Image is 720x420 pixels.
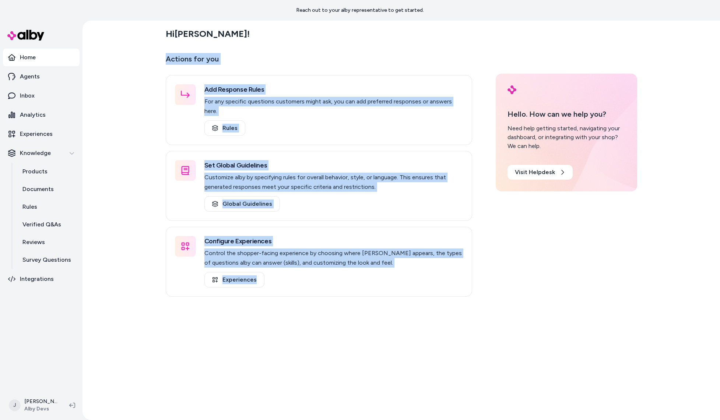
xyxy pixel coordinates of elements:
[3,49,80,66] a: Home
[20,275,54,283] p: Integrations
[20,130,53,138] p: Experiences
[204,120,245,136] a: Rules
[3,270,80,288] a: Integrations
[15,198,80,216] a: Rules
[22,220,61,229] p: Verified Q&As
[15,180,80,198] a: Documents
[507,85,516,94] img: alby Logo
[15,163,80,180] a: Products
[166,53,472,71] p: Actions for you
[204,236,463,246] h3: Configure Experiences
[22,167,48,176] p: Products
[24,398,57,405] p: [PERSON_NAME]
[4,393,63,417] button: J[PERSON_NAME]Alby Devs
[7,30,44,40] img: alby Logo
[22,202,37,211] p: Rules
[22,238,45,247] p: Reviews
[15,216,80,233] a: Verified Q&As
[204,160,463,170] h3: Set Global Guidelines
[204,97,463,116] p: For any specific questions customers might ask, you can add preferred responses or answers here.
[20,149,51,158] p: Knowledge
[507,165,573,180] a: Visit Helpdesk
[9,399,21,411] span: J
[204,84,463,95] h3: Add Response Rules
[507,124,625,151] div: Need help getting started, navigating your dashboard, or integrating with your shop? We can help.
[204,173,463,192] p: Customize alby by specifying rules for overall behavior, style, or language. This ensures that ge...
[204,272,264,287] a: Experiences
[20,91,35,100] p: Inbox
[15,251,80,269] a: Survey Questions
[22,185,54,194] p: Documents
[3,106,80,124] a: Analytics
[507,109,625,120] p: Hello. How can we help you?
[204,248,463,268] p: Control the shopper-facing experience by choosing where [PERSON_NAME] appears, the types of quest...
[204,196,280,212] a: Global Guidelines
[20,53,36,62] p: Home
[15,233,80,251] a: Reviews
[3,125,80,143] a: Experiences
[20,110,46,119] p: Analytics
[3,144,80,162] button: Knowledge
[20,72,40,81] p: Agents
[22,255,71,264] p: Survey Questions
[166,28,250,39] h2: Hi [PERSON_NAME] !
[3,68,80,85] a: Agents
[296,7,424,14] p: Reach out to your alby representative to get started.
[24,405,57,413] span: Alby Devs
[3,87,80,105] a: Inbox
